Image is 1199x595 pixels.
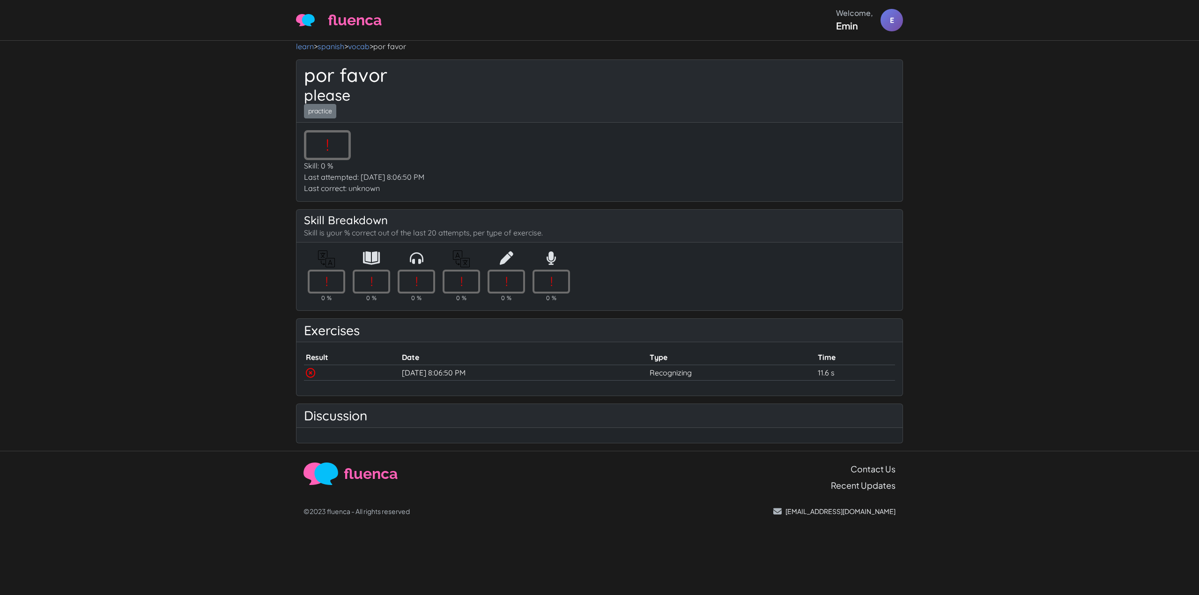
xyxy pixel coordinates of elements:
h3: Exercises [304,323,895,338]
span: ! [355,272,388,291]
div: 0 % [443,270,480,294]
td: 0 % [304,294,349,302]
div: Welcome, [836,7,873,19]
td: Recognizing [648,365,816,381]
span: fluenca [344,463,398,485]
div: E [881,9,903,31]
th: Time [816,350,895,365]
p: Skill is your % correct out of the last 20 attempts, per type of exercise. [304,227,895,238]
a: Contact Us [851,463,896,475]
div: Emin [836,19,873,33]
td: [DATE] 8:06:50 PM [400,365,647,381]
nav: > > > [296,41,903,52]
div: 0 % [398,270,435,294]
th: Date [400,350,647,365]
td: 0 % [529,294,574,302]
h4: Skill Breakdown [304,213,895,227]
span: ! [534,272,568,291]
th: Writing [484,250,529,270]
td: 0 % [349,294,394,302]
h1: por favor [304,64,895,86]
span: ! [306,132,348,157]
p: [EMAIL_ADDRESS][DOMAIN_NAME] [785,507,896,516]
iframe: Ybug feedback widget [1180,270,1199,325]
a: [EMAIL_ADDRESS][DOMAIN_NAME] [773,507,896,516]
p: ©2023 fluenca - All rights reserved [303,507,410,516]
a: learn [296,42,314,51]
div: 0 % [533,270,570,294]
img: translation-inverted-icon.png [453,250,470,267]
div: 0 % [308,270,345,294]
span: ! [444,272,478,291]
td: 0 % [394,294,439,302]
td: 0 % [484,294,529,302]
td: 0 % [439,294,484,302]
a: practice [304,104,336,118]
span: ! [310,272,343,291]
th: Speaking [529,250,574,270]
div: 0 % [488,270,525,294]
img: translation-icon.png [318,250,335,267]
span: ! [400,272,433,291]
th: Recognizing [304,250,349,270]
th: Reading [349,250,394,270]
th: Result [304,350,400,365]
div: Last attempted: [DATE] 8:06:50 PM [304,171,895,183]
a: vocab [348,42,370,51]
div: Skill: 0 % [304,160,895,171]
td: 11.6 s [816,365,895,381]
a: Recent Updates [831,479,896,492]
th: Translating [439,250,484,270]
div: Last correct: unknown [304,183,895,194]
h3: Discussion [304,408,895,424]
th: Listening [394,250,439,270]
h2: please [304,86,895,104]
th: Type [648,350,816,365]
span: ! [489,272,523,291]
div: 0 % [304,130,351,160]
div: 0 % [353,270,390,294]
span: por favor [373,42,406,51]
a: spanish [318,42,344,51]
span: fluenca [328,9,382,31]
